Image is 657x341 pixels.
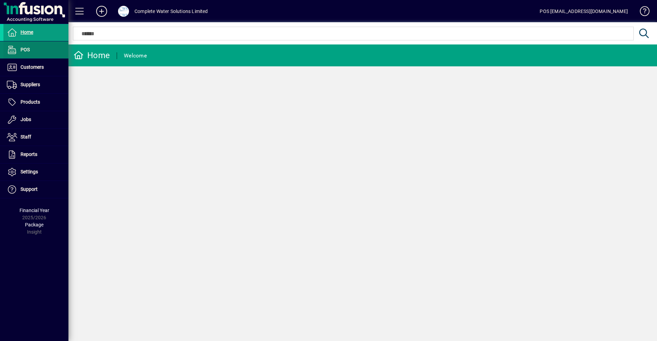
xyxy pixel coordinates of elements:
[21,134,31,140] span: Staff
[3,163,68,181] a: Settings
[540,6,628,17] div: POS [EMAIL_ADDRESS][DOMAIN_NAME]
[3,76,68,93] a: Suppliers
[3,41,68,58] a: POS
[21,82,40,87] span: Suppliers
[3,59,68,76] a: Customers
[21,186,38,192] span: Support
[21,169,38,174] span: Settings
[134,6,208,17] div: Complete Water Solutions Limited
[21,64,44,70] span: Customers
[3,181,68,198] a: Support
[3,146,68,163] a: Reports
[74,50,110,61] div: Home
[635,1,648,24] a: Knowledge Base
[3,111,68,128] a: Jobs
[124,50,147,61] div: Welcome
[21,29,33,35] span: Home
[20,208,49,213] span: Financial Year
[21,152,37,157] span: Reports
[3,94,68,111] a: Products
[3,129,68,146] a: Staff
[21,117,31,122] span: Jobs
[25,222,43,227] span: Package
[21,99,40,105] span: Products
[21,47,30,52] span: POS
[91,5,113,17] button: Add
[113,5,134,17] button: Profile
